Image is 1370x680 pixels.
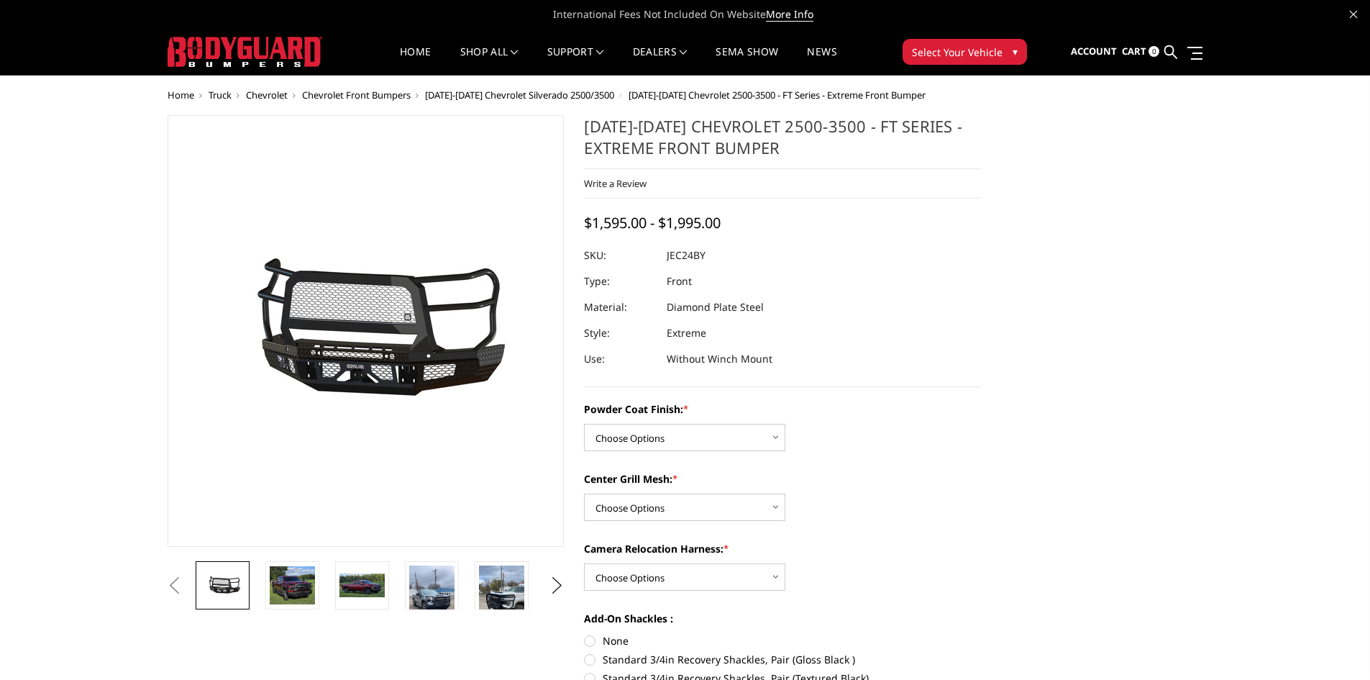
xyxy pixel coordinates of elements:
[302,89,411,101] a: Chevrolet Front Bumpers
[479,566,524,646] img: 2024-2025 Chevrolet 2500-3500 - FT Series - Extreme Front Bumper
[168,115,565,547] a: 2024-2025 Chevrolet 2500-3500 - FT Series - Extreme Front Bumper
[270,566,315,605] img: 2024-2025 Chevrolet 2500-3500 - FT Series - Extreme Front Bumper
[168,89,194,101] a: Home
[584,320,656,346] dt: Style:
[1071,32,1117,71] a: Account
[912,45,1003,60] span: Select Your Vehicle
[209,89,232,101] a: Truck
[584,402,981,417] label: Powder Coat Finish:
[667,268,692,294] dd: Front
[629,89,926,101] span: [DATE]-[DATE] Chevrolet 2500-3500 - FT Series - Extreme Front Bumper
[1298,611,1370,680] iframe: Chat Widget
[409,566,455,646] img: 2024-2025 Chevrolet 2500-3500 - FT Series - Extreme Front Bumper
[1013,44,1018,59] span: ▾
[1071,45,1117,58] span: Account
[667,294,764,320] dd: Diamond Plate Steel
[584,652,981,667] label: Standard 3/4in Recovery Shackles, Pair (Gloss Black )
[339,574,385,598] img: 2024-2025 Chevrolet 2500-3500 - FT Series - Extreme Front Bumper
[1122,45,1146,58] span: Cart
[667,346,772,372] dd: Without Winch Mount
[1148,46,1159,57] span: 0
[168,37,322,67] img: BODYGUARD BUMPERS
[400,47,431,75] a: Home
[425,89,614,101] a: [DATE]-[DATE] Chevrolet Silverado 2500/3500
[547,47,604,75] a: Support
[903,39,1027,65] button: Select Your Vehicle
[584,268,656,294] dt: Type:
[667,320,706,346] dd: Extreme
[546,575,567,597] button: Next
[164,575,186,597] button: Previous
[246,89,288,101] a: Chevrolet
[584,471,981,486] label: Center Grill Mesh:
[460,47,519,75] a: shop all
[584,115,981,169] h1: [DATE]-[DATE] Chevrolet 2500-3500 - FT Series - Extreme Front Bumper
[807,47,836,75] a: News
[584,213,721,232] span: $1,595.00 - $1,995.00
[667,242,705,268] dd: JEC24BY
[1122,32,1159,71] a: Cart 0
[716,47,778,75] a: SEMA Show
[584,541,981,556] label: Camera Relocation Harness:
[766,7,813,22] a: More Info
[584,611,981,626] label: Add-On Shackles :
[584,633,981,648] label: None
[584,177,647,190] a: Write a Review
[584,346,656,372] dt: Use:
[584,294,656,320] dt: Material:
[633,47,688,75] a: Dealers
[584,242,656,268] dt: SKU:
